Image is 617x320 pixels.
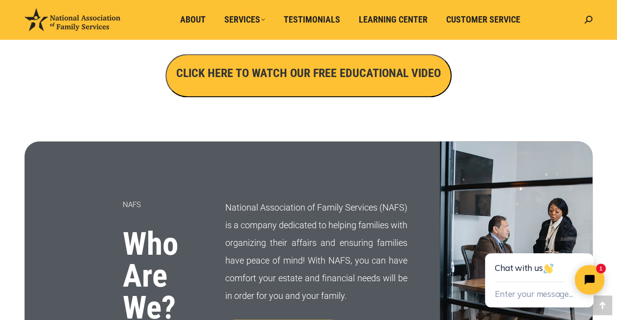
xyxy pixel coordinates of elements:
[439,10,527,29] a: Customer Service
[284,14,340,25] span: Testimonials
[352,10,434,29] a: Learning Center
[463,222,617,320] iframe: Tidio Chat
[359,14,428,25] span: Learning Center
[277,10,347,29] a: Testimonials
[165,69,452,79] a: CLICK HERE TO WATCH OUR FREE EDUCATIONAL VIDEO
[225,199,408,305] p: National Association of Family Services (NAFS) is a company dedicated to helping families with or...
[173,10,213,29] a: About
[180,14,206,25] span: About
[176,65,441,81] h3: CLICK HERE TO WATCH OUR FREE EDUCATIONAL VIDEO
[224,14,265,25] span: Services
[123,196,201,213] p: NAFS
[25,8,120,31] img: National Association of Family Services
[446,14,520,25] span: Customer Service
[165,54,452,97] button: CLICK HERE TO WATCH OUR FREE EDUCATIONAL VIDEO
